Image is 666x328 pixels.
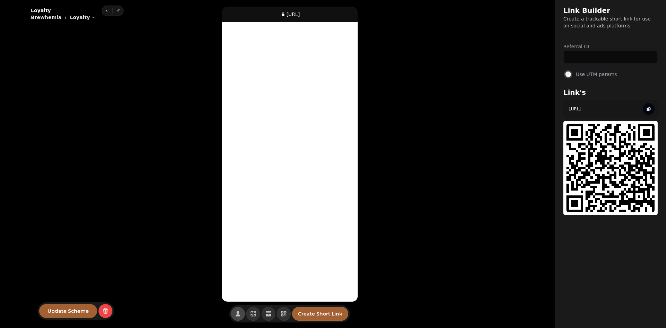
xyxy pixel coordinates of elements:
[39,304,97,318] button: Update Scheme
[31,14,61,21] p: Brewhemia
[287,11,300,18] p: [URL]
[569,106,581,112] p: [URL]
[70,14,95,21] button: Loyalty
[31,7,95,14] h2: Loyalty
[298,311,342,316] span: Create Short Link
[563,15,658,29] p: Create a trackable short link for use on social and ads platforms
[563,6,658,15] h2: Link Builder
[31,14,95,21] nav: breadcrumb
[563,87,658,97] h2: Link's
[222,22,358,302] iframe: branding-frame
[292,307,348,321] button: Create Short Link
[576,71,656,78] label: Use UTM params
[563,43,658,50] label: Referral ID
[48,309,89,313] span: Update Scheme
